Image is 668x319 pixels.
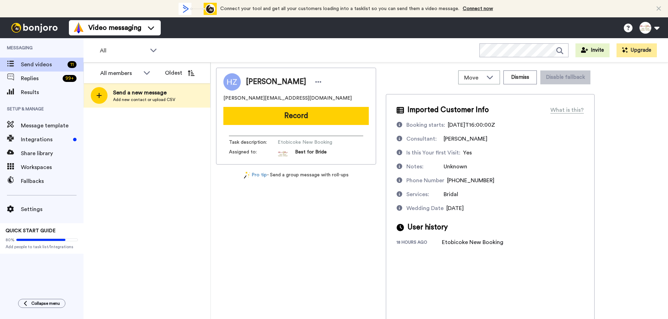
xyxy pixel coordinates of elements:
div: Services: [406,190,429,199]
span: [PHONE_NUMBER] [447,178,494,183]
span: [PERSON_NAME] [246,77,306,87]
div: animation [178,3,217,15]
span: Workspaces [21,163,83,171]
span: Fallbacks [21,177,83,185]
div: Notes: [406,162,423,171]
span: Results [21,88,83,96]
div: 11 [67,61,77,68]
span: Move [464,74,483,82]
span: [PERSON_NAME][EMAIL_ADDRESS][DOMAIN_NAME] [223,95,352,102]
span: Yes [463,150,472,156]
span: Collapse menu [31,301,60,306]
span: [DATE] [446,205,464,211]
div: Booking starts: [406,121,445,129]
img: Image of Helen Zayya [223,73,241,91]
button: Disable fallback [540,70,590,84]
button: Collapse menu [18,299,65,308]
span: Add people to task list/Integrations [6,244,78,250]
span: Settings [21,205,83,213]
span: Unknown [444,164,467,169]
div: Is this Your first Visit: [406,149,460,157]
span: Video messaging [88,23,141,33]
div: Etobicoke New Booking [442,238,503,246]
span: QUICK START GUIDE [6,228,56,233]
img: 91623c71-7e9f-4b80-8d65-0a2994804f61-1625177954.jpg [278,149,288,159]
div: Wedding Date [406,204,444,212]
button: Dismiss [503,70,537,84]
button: Invite [575,43,610,57]
img: vm-color.svg [73,22,84,33]
span: Imported Customer Info [407,105,489,115]
img: magic-wand.svg [244,171,250,179]
span: Add new contact or upload CSV [113,97,175,102]
span: Assigned to: [229,149,278,159]
div: 18 hours ago [397,240,442,246]
img: bj-logo-header-white.svg [8,23,61,33]
div: Phone Number [406,176,444,185]
div: What is this? [550,106,584,114]
div: - Send a group message with roll-ups [216,171,376,179]
span: Task description : [229,139,278,146]
span: [PERSON_NAME] [444,136,487,142]
span: Replies [21,74,60,83]
span: All [100,47,146,55]
span: Best for Bride [295,149,327,159]
a: Pro tip [244,171,267,179]
span: Connect your tool and get all your customers loading into a tasklist so you can send them a video... [220,6,459,11]
div: 99 + [63,75,77,82]
button: Upgrade [617,43,657,57]
span: Send videos [21,60,65,69]
button: Record [223,107,369,125]
span: Integrations [21,135,70,144]
span: [DATE]T16:00:00Z [448,122,495,128]
div: Consultant: [406,135,437,143]
a: Connect now [463,6,493,11]
button: Oldest [160,66,200,80]
span: Share library [21,149,83,158]
span: Etobicoke New Booking [278,139,344,146]
div: All members [100,69,140,77]
span: Send a new message [113,89,175,97]
span: Message template [21,121,83,130]
span: 80% [6,237,15,243]
span: Bridal [444,192,458,197]
span: User history [407,222,448,233]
